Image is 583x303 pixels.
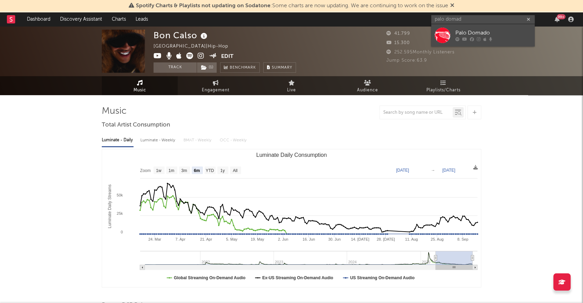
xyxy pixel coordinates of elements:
button: 99+ [555,17,560,22]
text: 1y [220,168,225,173]
text: 11. Aug [405,237,418,241]
span: Benchmark [230,64,256,72]
a: Playlists/Charts [405,76,481,95]
text: 1w [156,168,161,173]
text: [DATE] [396,168,409,173]
text: → [431,168,435,173]
input: Search for artists [431,15,535,24]
div: Luminate - Weekly [140,134,177,146]
div: [GEOGRAPHIC_DATA] | Hip-Hop [154,42,236,51]
text: Ex-US Streaming On-Demand Audio [262,275,333,280]
a: Charts [107,12,131,26]
a: Palo Domado [431,24,535,47]
input: Search by song name or URL [380,110,453,115]
text: 25k [117,211,123,215]
button: Edit [221,52,234,61]
text: 50k [117,193,123,197]
button: (1) [197,62,217,73]
text: 24. Mar [148,237,161,241]
text: 21. Apr [200,237,212,241]
span: Playlists/Charts [426,86,461,94]
span: Jump Score: 63.9 [386,58,427,63]
a: Audience [329,76,405,95]
span: Spotify Charts & Playlists not updating on Sodatone [136,3,270,9]
text: 14. [DATE] [351,237,369,241]
span: Summary [272,66,292,70]
div: Palo Domado [455,29,531,37]
svg: Luminate Daily Consumption [102,149,481,287]
text: US Streaming On-Demand Audio [350,275,415,280]
a: Live [254,76,329,95]
span: Live [287,86,296,94]
span: Total Artist Consumption [102,121,170,129]
text: 1m [168,168,174,173]
text: 5. May [226,237,238,241]
div: Bon Calso [154,30,209,41]
span: : Some charts are now updating. We are continuing to work on the issue [136,3,448,9]
span: 15.300 [386,41,410,45]
text: 2. Jun [278,237,288,241]
span: 252.595 Monthly Listeners [386,50,455,54]
a: Discovery Assistant [55,12,107,26]
span: ( 1 ) [197,62,217,73]
text: Zoom [140,168,151,173]
button: Track [154,62,197,73]
text: 25. Aug [431,237,443,241]
a: Engagement [178,76,254,95]
span: 41.799 [386,31,410,36]
a: Benchmark [220,62,260,73]
div: 99 + [557,14,565,19]
text: 7. Apr [176,237,186,241]
span: Audience [357,86,378,94]
span: Music [134,86,146,94]
text: 6m [194,168,200,173]
text: YTD [206,168,214,173]
text: 0 [121,230,123,234]
text: 30. Jun [328,237,340,241]
text: [DATE] [442,168,455,173]
div: Luminate - Daily [102,134,134,146]
button: Summary [263,62,296,73]
text: 16. Jun [303,237,315,241]
a: Leads [131,12,153,26]
a: Dashboard [22,12,55,26]
text: Luminate Daily Consumption [256,152,327,158]
text: 3m [181,168,187,173]
text: Luminate Daily Streams [107,184,112,228]
text: Global Streaming On-Demand Audio [174,275,246,280]
text: 8. Sep [457,237,468,241]
span: Engagement [202,86,229,94]
text: 28. [DATE] [377,237,395,241]
span: Dismiss [450,3,454,9]
a: Music [102,76,178,95]
text: All [233,168,237,173]
text: 19. May [251,237,265,241]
